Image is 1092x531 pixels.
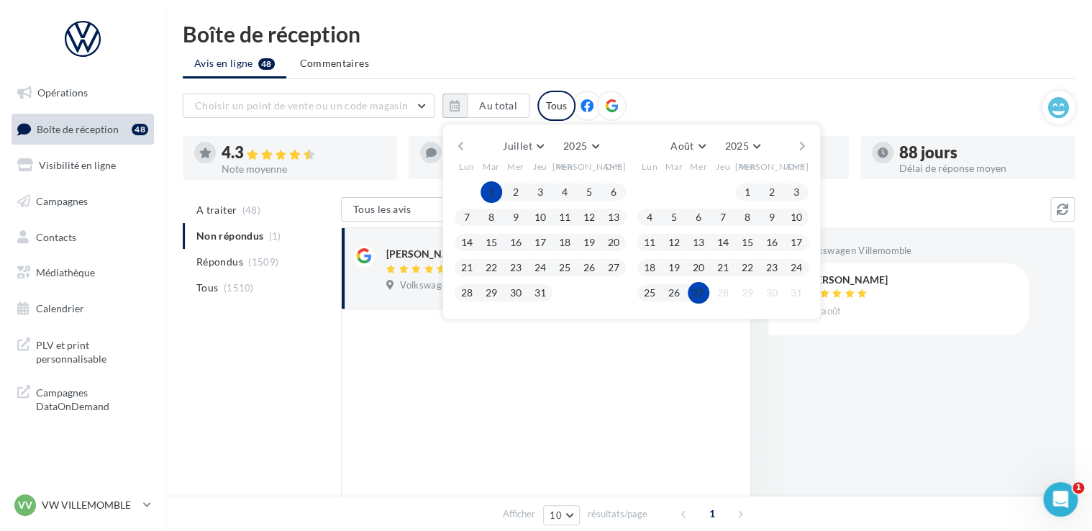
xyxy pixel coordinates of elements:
button: 8 [481,206,502,228]
button: 21 [456,257,478,278]
div: [PERSON_NAME] [807,275,888,285]
button: 2025 [719,136,765,156]
button: 2 [761,181,783,203]
button: 13 [603,206,624,228]
span: Jeu [716,160,730,173]
a: PLV et print personnalisable [9,330,157,372]
button: 22 [481,257,502,278]
span: 1 [1073,482,1084,494]
button: 19 [663,257,685,278]
span: (48) [242,204,260,216]
button: 5 [578,181,600,203]
button: 24 [529,257,551,278]
button: 14 [456,232,478,253]
button: 11 [639,232,660,253]
button: 16 [761,232,783,253]
button: 31 [529,282,551,304]
span: 2025 [563,140,587,152]
span: Campagnes DataOnDemand [36,383,148,414]
button: 19 [578,232,600,253]
span: Mer [507,160,524,173]
button: 31 [786,282,807,304]
span: Tous les avis [353,203,411,215]
span: VV [18,498,32,512]
button: 12 [578,206,600,228]
button: 27 [603,257,624,278]
button: 20 [603,232,624,253]
button: 26 [663,282,685,304]
span: Répondus [196,255,243,269]
a: Contacts [9,222,157,253]
span: [PERSON_NAME] [735,160,809,173]
div: Tous [537,91,575,121]
span: Mar [665,160,683,173]
span: Dim [605,160,622,173]
span: (1510) [224,282,254,294]
span: Opérations [37,86,88,99]
div: Note moyenne [222,164,386,174]
button: 15 [481,232,502,253]
button: 18 [639,257,660,278]
button: 12 [663,232,685,253]
button: 1 [481,181,502,203]
div: 88 jours [899,145,1063,160]
span: résultats/page [588,507,647,521]
button: 10 [786,206,807,228]
button: 13 [688,232,709,253]
button: 30 [761,282,783,304]
a: VV VW VILLEMOMBLE [12,491,154,519]
button: 9 [761,206,783,228]
span: 10 [550,509,562,521]
button: 3 [529,181,551,203]
button: 10 [543,505,580,525]
span: Contacts [36,230,76,242]
button: 17 [786,232,807,253]
button: 29 [737,282,758,304]
p: VW VILLEMOMBLE [42,498,137,512]
button: 24 [786,257,807,278]
button: 20 [688,257,709,278]
a: Calendrier [9,294,157,324]
button: 29 [481,282,502,304]
button: Choisir un point de vente ou un code magasin [183,94,434,118]
span: (1509) [248,256,278,268]
div: Délai de réponse moyen [899,163,1063,173]
button: 5 [663,206,685,228]
span: Visibilité en ligne [39,159,116,171]
button: 8 [737,206,758,228]
span: Dim [788,160,805,173]
button: 6 [603,181,624,203]
button: 6 [688,206,709,228]
button: 22 [737,257,758,278]
button: 7 [712,206,734,228]
button: 16 [505,232,527,253]
span: PLV et print personnalisable [36,335,148,366]
div: 48 [132,124,148,135]
button: 21 [712,257,734,278]
button: Au total [442,94,529,118]
a: Médiathèque [9,258,157,288]
span: 1 [701,502,724,525]
span: Tous [196,281,218,295]
span: Volkswagen Villemomble [804,245,911,258]
span: Commentaires [300,56,369,71]
span: Lun [459,160,475,173]
span: Juillet [503,140,532,152]
button: 2 [505,181,527,203]
span: Mar [483,160,500,173]
span: Médiathèque [36,266,95,278]
div: Boîte de réception [183,23,1075,45]
button: Août [665,136,711,156]
span: Lun [642,160,658,173]
button: 18 [554,232,575,253]
button: 11 [554,206,575,228]
span: Volkswagen Villemomble [400,279,508,292]
button: 3 [786,181,807,203]
button: 2025 [558,136,604,156]
button: 23 [761,257,783,278]
button: 14 [712,232,734,253]
button: 15 [737,232,758,253]
span: Août [670,140,693,152]
button: 26 [578,257,600,278]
